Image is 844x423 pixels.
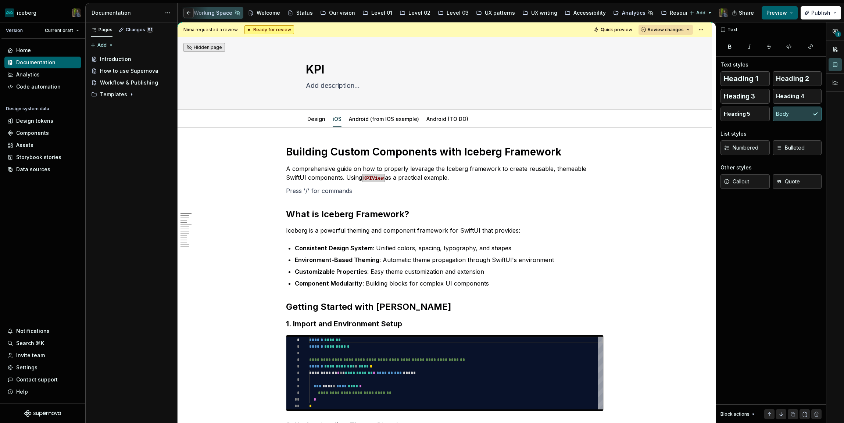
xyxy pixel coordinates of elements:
a: Android (from IOS exemple) [349,116,419,122]
button: Share [728,6,759,19]
span: Quote [776,178,800,185]
div: Design system data [6,106,49,112]
div: Design tokens [16,117,53,125]
div: Ready for review [244,25,294,34]
div: Resources [670,9,697,17]
div: Components [16,129,49,137]
div: List styles [720,130,747,137]
button: Help [4,386,81,398]
h1: Building Custom Components with Iceberg Framework [286,145,604,158]
p: : Automatic theme propagation through SwiftUI's environment [295,255,604,264]
strong: Consistent Design System [295,244,373,252]
div: Level 03 [447,9,469,17]
img: Simon Désilets [72,8,81,17]
button: Add [88,40,116,50]
span: Heading 5 [724,110,750,118]
div: Analytics [622,9,645,17]
button: Review changes [639,25,693,35]
button: Heading 2 [773,71,822,86]
button: Current draft [42,25,82,36]
div: Workflow & Publishing [100,79,158,86]
a: Design [307,116,325,122]
div: Home [16,47,31,54]
span: Heading 2 [776,75,809,82]
button: Preview [762,6,798,19]
p: Iceberg is a powerful theming and component framework for SwiftUI that provides: [286,226,604,235]
a: Assets [4,139,81,151]
div: Templates [100,91,127,98]
a: Welcome [245,7,283,19]
div: Search ⌘K [16,340,44,347]
button: Heading 1 [720,71,770,86]
a: Resources [658,7,700,19]
div: Text styles [720,61,748,68]
code: KPIView [362,174,385,182]
span: Add [696,10,705,16]
div: Level 01 [371,9,392,17]
a: How to use Supernova [88,65,174,77]
strong: Customizable Properties [295,268,367,275]
a: Documentation [4,57,81,68]
a: Our vision [317,7,358,19]
span: Share [739,9,754,17]
a: Invite team [4,349,81,361]
span: Review changes [648,27,684,33]
button: Publish [801,6,841,19]
a: Home [4,44,81,56]
button: Quick preview [591,25,636,35]
div: Contact support [16,376,58,383]
span: requested a review. [183,27,239,33]
div: Working Space [194,9,232,17]
span: Add [97,42,107,48]
button: Numbered [720,140,770,155]
div: Page tree [182,6,686,20]
div: Notifications [16,327,50,335]
div: iceberg [17,9,36,17]
a: iOS [333,116,341,122]
div: Version [6,28,23,33]
svg: Supernova Logo [24,410,61,417]
div: Block actions [720,409,756,419]
a: Working Space [182,7,243,19]
button: Heading 4 [773,89,822,104]
span: Bulleted [776,144,805,151]
a: Settings [4,362,81,373]
p: : Easy theme customization and extension [295,267,604,276]
p: A comprehensive guide on how to properly leverage the Iceberg framework to create reusable, theme... [286,164,604,182]
span: Heading 3 [724,93,755,100]
button: Contact support [4,374,81,386]
div: Settings [16,364,37,371]
a: Level 03 [435,7,472,19]
strong: Environment-Based Theming [295,256,379,264]
span: Current draft [45,28,73,33]
a: Code automation [4,81,81,93]
div: Android (TO DO) [423,111,471,126]
button: Quote [773,174,822,189]
div: Documentation [92,9,161,17]
button: Search ⌘K [4,337,81,349]
div: Data sources [16,166,50,173]
div: iOS [330,111,344,126]
span: Callout [724,178,749,185]
a: Workflow & Publishing [88,77,174,89]
div: Assets [16,141,33,149]
div: Block actions [720,411,750,417]
h2: What is Iceberg Framework? [286,208,604,220]
a: UX writing [519,7,560,19]
div: Changes [126,27,153,33]
button: Heading 5 [720,107,770,121]
textarea: KPI [304,61,582,78]
div: Level 02 [408,9,430,17]
p: : Unified colors, spacing, typography, and shapes [295,244,604,252]
span: Preview [766,9,787,17]
a: Storybook stories [4,151,81,163]
div: Introduction [100,55,131,63]
button: icebergSimon Désilets [1,5,84,21]
a: Accessibility [562,7,609,19]
div: Welcome [257,9,280,17]
div: UX writing [531,9,557,17]
a: Components [4,127,81,139]
strong: Component Modularity [295,280,362,287]
div: Invite team [16,352,45,359]
a: UX patterns [473,7,518,19]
